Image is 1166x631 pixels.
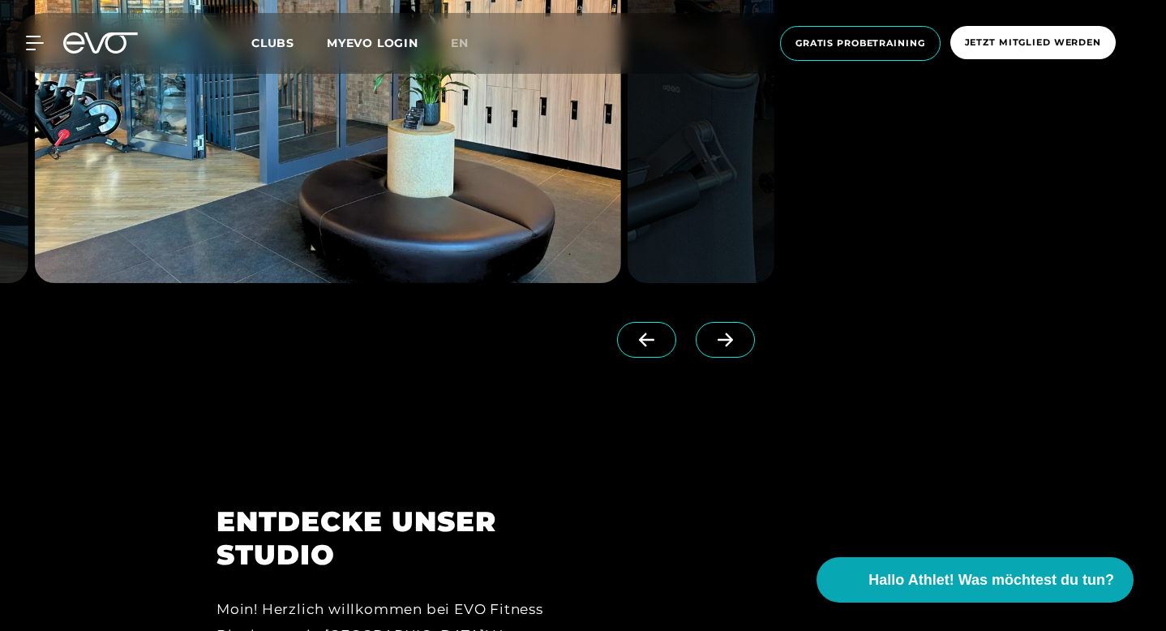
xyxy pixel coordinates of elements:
[251,36,294,50] span: Clubs
[965,36,1101,49] span: Jetzt Mitglied werden
[868,569,1114,591] span: Hallo Athlet! Was möchtest du tun?
[216,505,560,572] h2: ENTDECKE UNSER STUDIO
[945,26,1121,61] a: Jetzt Mitglied werden
[451,36,469,50] span: en
[327,36,418,50] a: MYEVO LOGIN
[795,36,925,50] span: Gratis Probetraining
[251,35,327,50] a: Clubs
[451,34,488,53] a: en
[817,557,1134,603] button: Hallo Athlet! Was möchtest du tun?
[775,26,945,61] a: Gratis Probetraining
